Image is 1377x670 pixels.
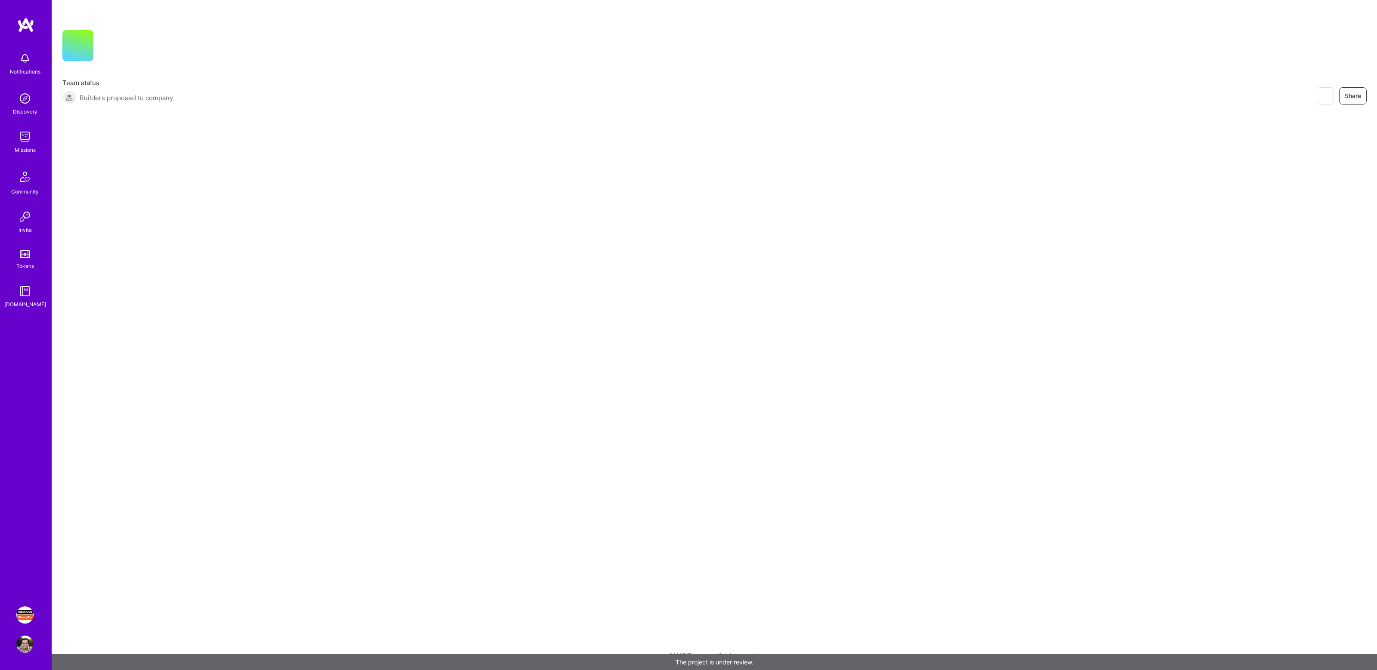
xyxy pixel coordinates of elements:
a: User Avatar [14,636,36,653]
i: icon CompanyGray [104,44,111,51]
img: logo [17,17,34,33]
button: Share [1339,87,1367,104]
div: Community [11,187,39,196]
img: teamwork [16,128,34,145]
div: Discovery [13,107,37,116]
img: Community [15,166,35,187]
img: discovery [16,90,34,107]
span: Share [1345,92,1361,100]
img: Builders proposed to company [62,91,76,104]
div: Missions [15,145,36,154]
img: Invite [16,208,34,225]
div: [DOMAIN_NAME] [4,300,46,309]
img: Simpson Strong-Tie: Product Manager [16,606,34,624]
div: The project is under review. [52,654,1377,670]
i: icon EyeClosed [1321,92,1328,99]
a: Simpson Strong-Tie: Product Manager [14,606,36,624]
img: bell [16,50,34,67]
img: User Avatar [16,636,34,653]
span: Builders proposed to company [80,93,173,102]
img: guide book [16,283,34,300]
div: Tokens [16,261,34,270]
img: tokens [20,250,30,258]
span: Team status [62,78,173,87]
div: Invite [19,225,32,234]
div: Notifications [10,67,40,76]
